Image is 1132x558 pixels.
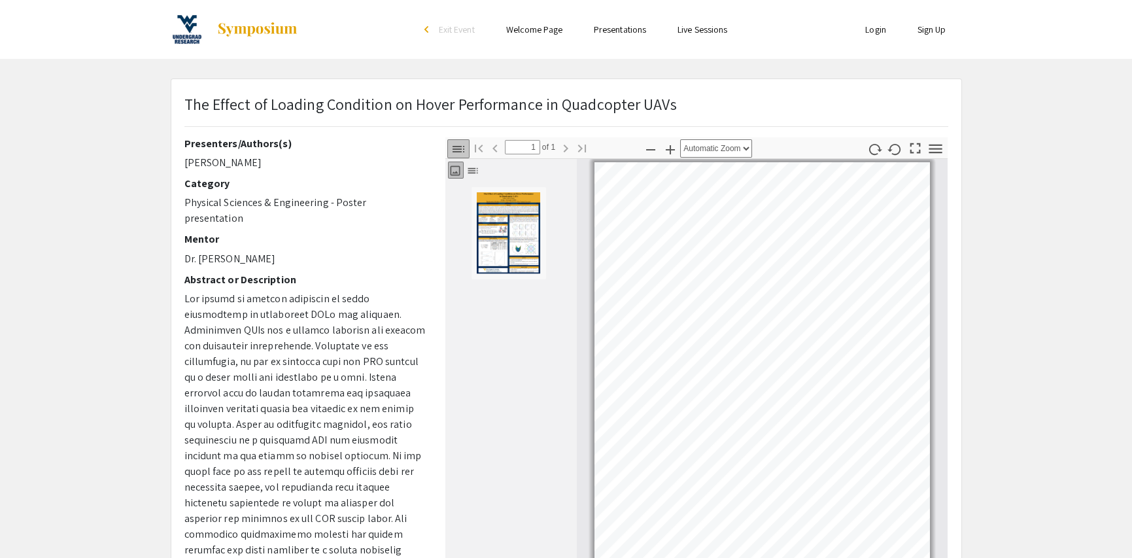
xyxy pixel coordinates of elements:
[476,192,541,275] img: Thumbnail of Page 1
[484,138,506,157] button: Previous Page
[865,24,886,35] a: Login
[184,177,426,190] h2: Category
[184,273,426,286] h2: Abstract or Description
[505,140,540,154] input: Page
[216,22,298,37] img: Symposium by ForagerOne
[171,13,203,46] img: 16th Annual Summer Undergraduate Research Symposium
[184,155,426,171] p: [PERSON_NAME]
[571,138,593,157] button: Go to Last Page
[184,251,426,267] p: Dr. [PERSON_NAME]
[466,162,481,179] button: Show Document Outline (double-click to expand/collapse all items)
[540,140,556,154] span: of 1
[447,139,470,158] button: Toggle Sidebar (document contains outline/attachments/layers)
[184,195,426,226] p: Physical Sciences & Engineering - Poster presentation
[184,137,426,150] h2: Presenters/Authors(s)
[677,24,727,35] a: Live Sessions
[680,139,752,158] select: Zoom
[594,24,646,35] a: Presentations
[659,139,681,158] button: Zoom In
[555,138,577,157] button: Next Page
[918,24,946,35] a: Sign Up
[904,137,926,156] button: Switch to Presentation Mode
[640,139,662,158] button: Zoom Out
[10,499,56,548] iframe: Chat
[439,24,475,35] span: Exit Event
[863,139,885,158] button: Rotate Clockwise
[924,139,946,158] button: Tools
[424,26,432,33] div: arrow_back_ios
[506,24,562,35] a: Welcome Page
[184,233,426,245] h2: Mentor
[171,13,298,46] a: 16th Annual Summer Undergraduate Research Symposium
[448,162,464,179] button: Show Thumbnails
[468,138,490,157] button: Go to First Page
[184,92,677,116] p: The Effect of Loading Condition on Hover Performance in Quadcopter UAVs
[883,139,906,158] button: Rotate Counterclockwise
